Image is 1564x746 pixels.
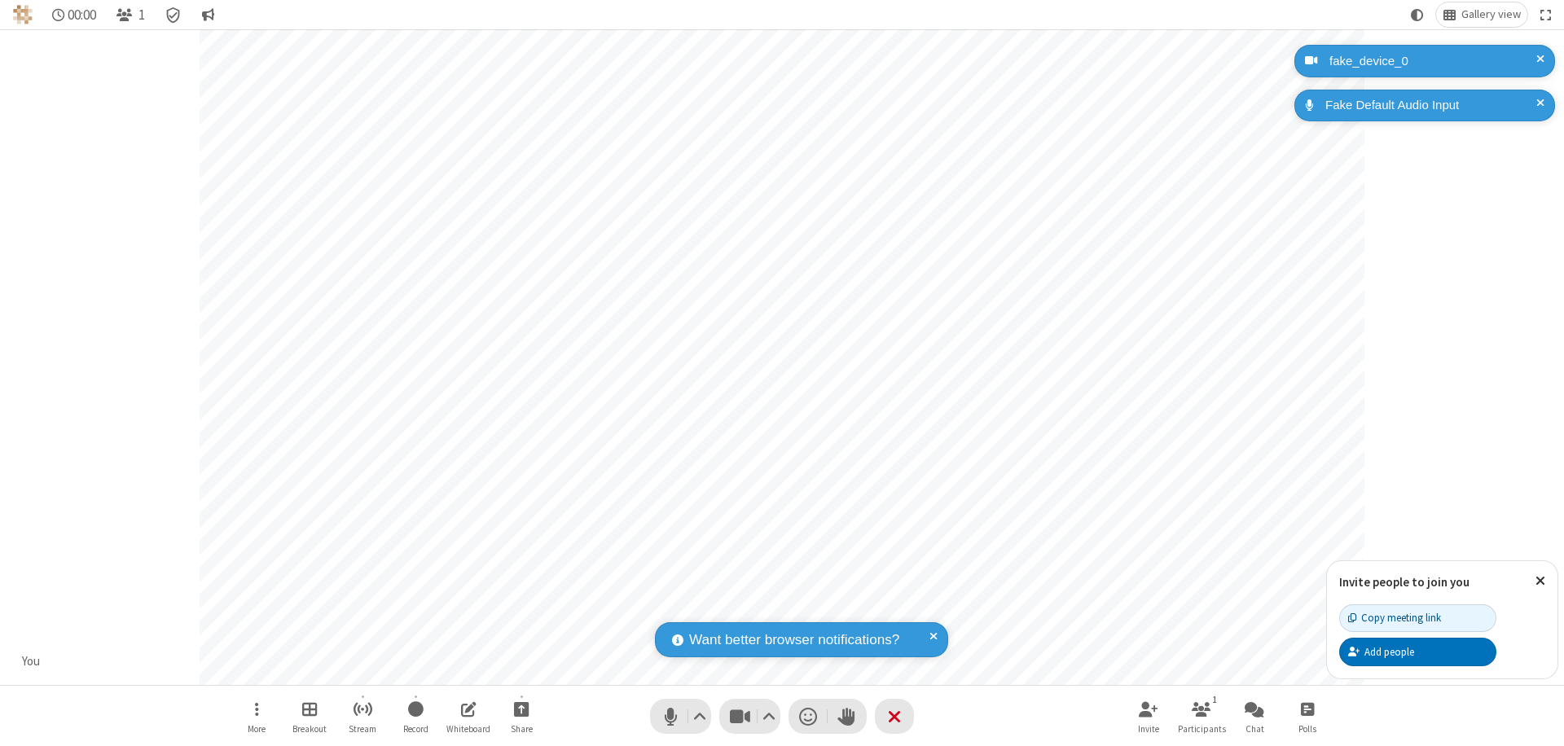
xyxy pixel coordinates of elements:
[828,699,867,734] button: Raise hand
[689,699,711,734] button: Audio settings
[875,699,914,734] button: End or leave meeting
[1461,8,1521,21] span: Gallery view
[758,699,780,734] button: Video setting
[1177,693,1226,739] button: Open participant list
[68,7,96,23] span: 00:00
[1178,724,1226,734] span: Participants
[1283,693,1332,739] button: Open poll
[13,5,33,24] img: QA Selenium DO NOT DELETE OR CHANGE
[511,724,533,734] span: Share
[1230,693,1279,739] button: Open chat
[446,724,490,734] span: Whiteboard
[232,693,281,739] button: Open menu
[1320,96,1543,115] div: Fake Default Audio Input
[497,693,546,739] button: Start sharing
[46,2,103,27] div: Timer
[1436,2,1527,27] button: Change layout
[1208,692,1222,707] div: 1
[138,7,145,23] span: 1
[248,724,266,734] span: More
[1138,724,1159,734] span: Invite
[444,693,493,739] button: Open shared whiteboard
[403,724,428,734] span: Record
[195,2,221,27] button: Conversation
[1324,52,1543,71] div: fake_device_0
[338,693,387,739] button: Start streaming
[292,724,327,734] span: Breakout
[109,2,152,27] button: Open participant list
[391,693,440,739] button: Start recording
[1348,610,1441,625] div: Copy meeting link
[719,699,780,734] button: Stop video (⌘+Shift+V)
[1339,604,1496,632] button: Copy meeting link
[789,699,828,734] button: Send a reaction
[650,699,711,734] button: Mute (⌘+Shift+A)
[1523,561,1557,601] button: Close popover
[158,2,189,27] div: Meeting details Encryption enabled
[689,630,899,651] span: Want better browser notifications?
[1534,2,1558,27] button: Fullscreen
[1298,724,1316,734] span: Polls
[285,693,334,739] button: Manage Breakout Rooms
[349,724,376,734] span: Stream
[1339,574,1470,590] label: Invite people to join you
[16,652,46,671] div: You
[1339,638,1496,665] button: Add people
[1404,2,1430,27] button: Using system theme
[1245,724,1264,734] span: Chat
[1124,693,1173,739] button: Invite participants (⌘+Shift+I)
